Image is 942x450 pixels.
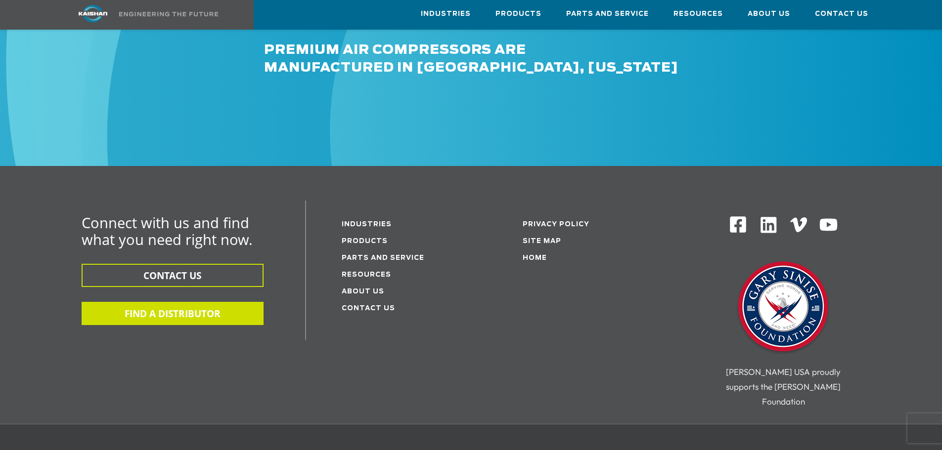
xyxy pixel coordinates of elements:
[759,215,778,235] img: Linkedin
[523,255,547,261] a: Home
[726,367,841,407] span: [PERSON_NAME] USA proudly supports the [PERSON_NAME] Foundation
[342,221,392,228] a: Industries
[495,8,541,20] span: Products
[495,0,541,27] a: Products
[342,288,384,295] a: About Us
[82,302,264,325] button: FIND A DISTRIBUTOR
[264,43,678,74] span: premium air compressors are MANUFACTURED IN [GEOGRAPHIC_DATA], [US_STATE]
[342,272,391,278] a: Resources
[815,0,868,27] a: Contact Us
[82,213,253,249] span: Connect with us and find what you need right now.
[566,8,649,20] span: Parts and Service
[342,305,395,312] a: Contact Us
[523,238,561,245] a: Site Map
[523,221,589,228] a: Privacy Policy
[421,8,471,20] span: Industries
[56,5,130,22] img: kaishan logo
[673,0,723,27] a: Resources
[748,0,790,27] a: About Us
[119,12,218,16] img: Engineering the future
[734,258,833,357] img: Gary Sinise Foundation
[748,8,790,20] span: About Us
[673,8,723,20] span: Resources
[815,8,868,20] span: Contact Us
[729,215,747,234] img: Facebook
[421,0,471,27] a: Industries
[342,238,388,245] a: Products
[566,0,649,27] a: Parts and Service
[82,264,264,287] button: CONTACT US
[819,215,838,235] img: Youtube
[790,217,807,232] img: Vimeo
[342,255,424,261] a: Parts and service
